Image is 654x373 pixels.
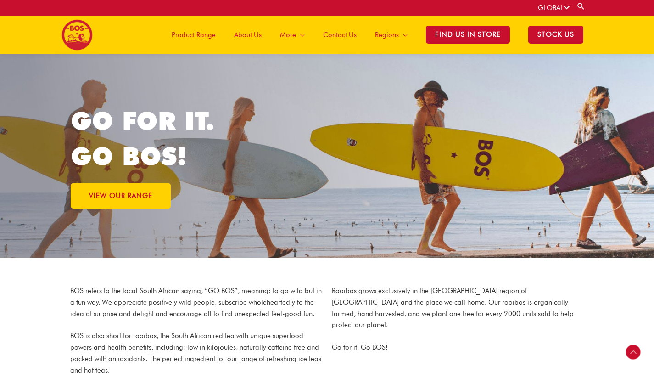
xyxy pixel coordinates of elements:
span: Product Range [172,21,216,49]
span: STOCK US [528,26,583,44]
img: BOS logo finals-200px [61,19,93,51]
span: VIEW OUR RANGE [89,192,152,199]
a: Search button [576,2,586,11]
p: BOS refers to the local South African saying, “GO BOS”, meaning: to go wild but in a fun way. We ... [70,285,323,319]
span: Contact Us [323,21,357,49]
a: Regions [366,16,417,54]
span: About Us [234,21,262,49]
a: Contact Us [314,16,366,54]
a: GLOBAL [538,4,570,12]
p: Go for it. Go BOS! [332,342,584,353]
h1: GO FOR IT. GO BOS! [71,103,327,174]
span: Find Us in Store [426,26,510,44]
a: More [271,16,314,54]
a: Find Us in Store [417,16,519,54]
a: About Us [225,16,271,54]
a: Product Range [162,16,225,54]
a: STOCK US [519,16,593,54]
span: Regions [375,21,399,49]
a: VIEW OUR RANGE [71,183,171,209]
span: More [280,21,296,49]
nav: Site Navigation [156,16,593,54]
p: Rooibos grows exclusively in the [GEOGRAPHIC_DATA] region of [GEOGRAPHIC_DATA] and the place we c... [332,285,584,331]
